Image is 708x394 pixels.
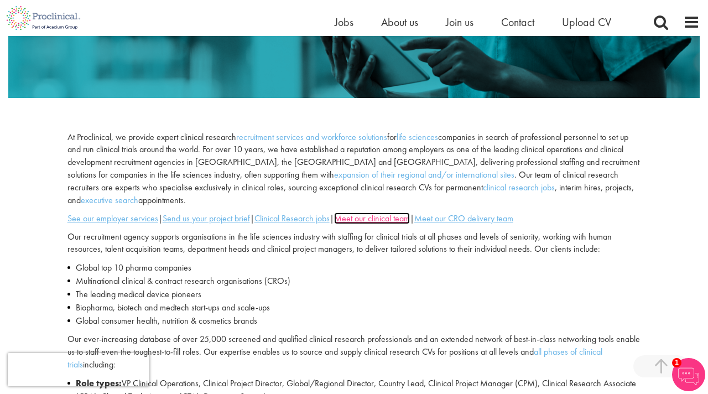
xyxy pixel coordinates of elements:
img: Chatbot [672,358,705,391]
a: Jobs [335,15,353,29]
span: 1 [672,358,681,367]
a: executive search [81,194,138,206]
p: At Proclinical, we provide expert clinical research for companies in search of professional perso... [67,131,641,207]
a: recruitment services and workforce solutions [236,131,387,143]
a: Contact [501,15,534,29]
strong: Role types: [76,377,122,389]
a: clinical research jobs [483,182,555,193]
a: Meet our clinical team [334,212,410,224]
p: | | | | [67,212,641,225]
iframe: reCAPTCHA [8,353,149,386]
a: Upload CV [562,15,611,29]
p: Our recruitment agency supports organisations in the life sciences industry with staffing for cli... [67,231,641,256]
a: Clinical Research jobs [254,212,330,224]
a: expansion of their regional and/or international sites [334,169,514,180]
a: About us [381,15,418,29]
li: Biopharma, biotech and medtech start-ups and scale-ups [67,301,641,314]
li: Multinational clinical & contract research organisations (CROs) [67,274,641,288]
li: Global top 10 pharma companies [67,261,641,274]
li: The leading medical device pioneers [67,288,641,301]
a: Join us [446,15,473,29]
a: Send us your project brief [163,212,250,224]
a: life sciences [397,131,438,143]
p: Our ever-increasing database of over 25,000 screened and qualified clinical research professional... [67,333,641,371]
a: See our employer services [67,212,158,224]
a: Meet our CRO delivery team [414,212,513,224]
li: Global consumer health, nutrition & cosmetics brands [67,314,641,328]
